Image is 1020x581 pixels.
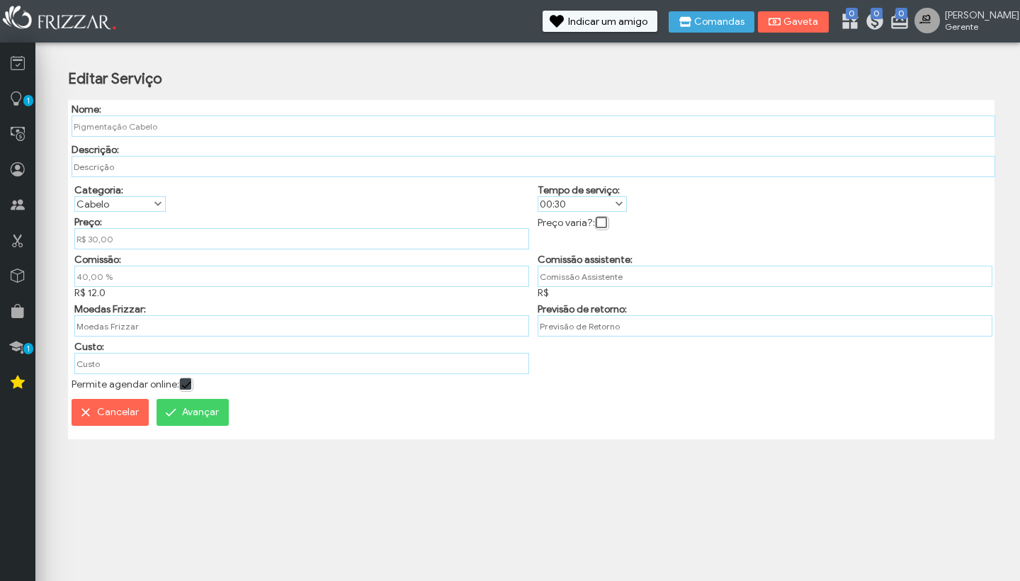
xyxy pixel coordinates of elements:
[871,8,883,19] span: 0
[72,103,101,115] label: Nome:
[72,115,996,137] input: Nome
[74,303,146,315] label: Moedas Frizzar:
[538,254,633,266] label: Comissão assistente:
[543,11,657,32] button: Indicar um amigo
[538,287,549,299] span: R$
[538,303,627,315] label: Previsão de retorno:
[23,95,33,106] span: 1
[890,11,904,34] a: 0
[74,266,529,287] input: Comissão
[74,184,123,196] label: Categoria:
[846,8,858,19] span: 0
[72,378,179,390] label: Permite agendar online:
[783,17,819,27] span: Gaveta
[538,184,620,196] label: Tempo de serviço:
[74,216,102,228] label: Preço:
[74,315,529,337] input: Moedas Frizzar
[758,11,829,33] button: Gaveta
[538,315,992,337] input: Previsão de Retorno
[568,17,647,27] span: Indicar um amigo
[97,402,139,423] span: Cancelar
[74,254,121,266] label: Comissão:
[538,266,992,287] input: Comissão Assistente
[840,11,854,34] a: 0
[74,353,529,374] input: Custo
[538,197,613,211] label: 00:30
[74,228,529,249] input: Preço
[75,197,152,211] label: Cabelo
[914,8,1013,36] a: [PERSON_NAME] Gerente
[23,343,33,354] span: 1
[74,341,104,353] label: Custo:
[865,11,879,34] a: 0
[72,399,149,426] button: Cancelar
[182,402,219,423] span: Avançar
[538,217,595,229] label: Preço varia?:
[945,21,1009,32] span: Gerente
[72,156,996,177] input: Descrição
[669,11,754,33] button: Comandas
[68,69,162,88] h2: Editar Serviço
[694,17,744,27] span: Comandas
[157,399,229,426] button: Avançar
[74,287,106,299] span: R$ 12.0
[945,9,1009,21] span: [PERSON_NAME]
[72,144,119,156] label: Descrição:
[895,8,907,19] span: 0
